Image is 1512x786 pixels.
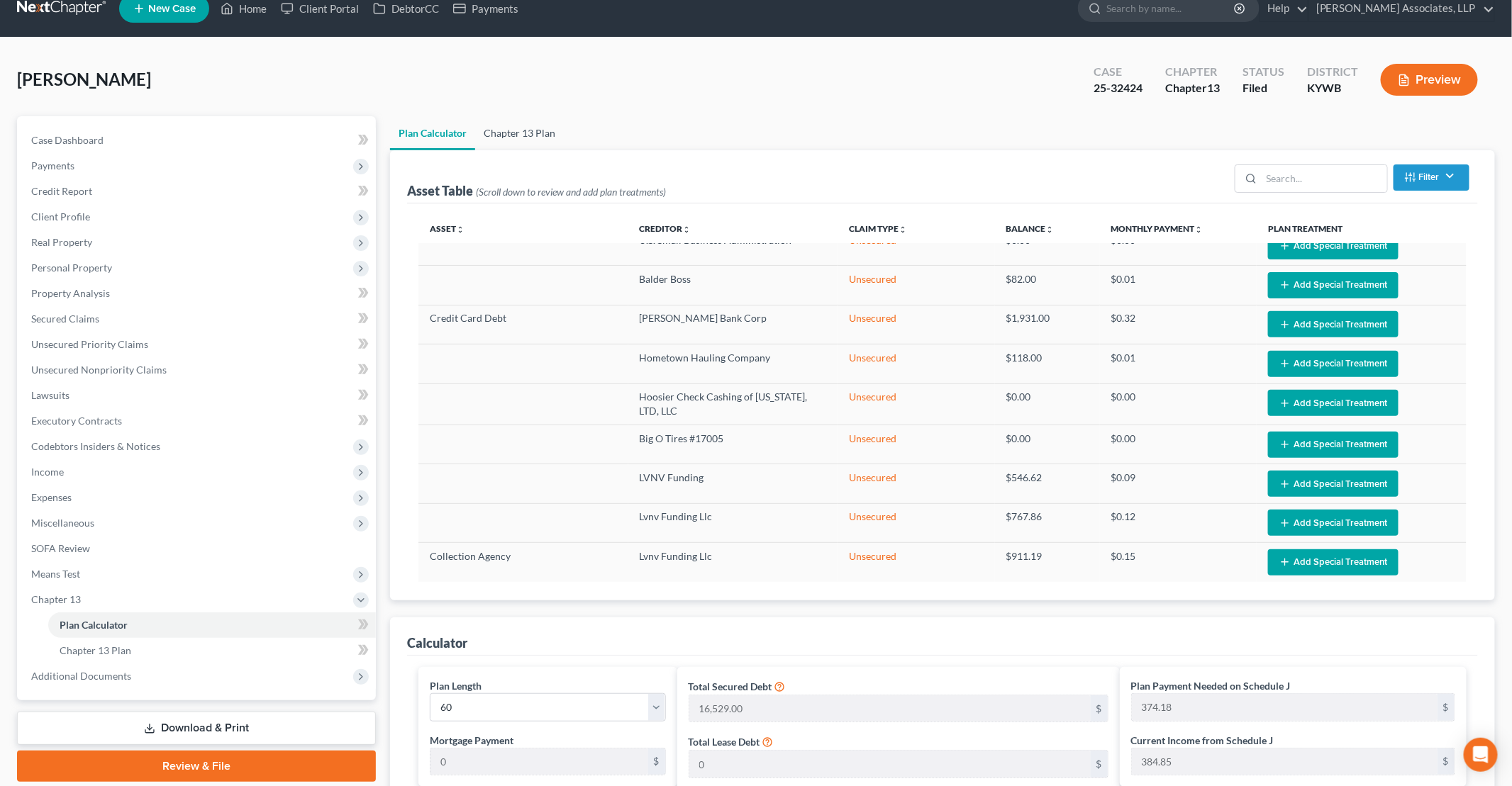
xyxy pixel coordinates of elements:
a: Download & Print [17,712,376,745]
span: Client Profile [31,210,90,223]
a: Creditorunfold_more [640,223,691,234]
button: Filter [1394,164,1469,191]
a: Lawsuits [20,383,376,408]
td: Hometown Hauling Company [628,344,838,383]
div: $ [1091,695,1108,722]
span: Lawsuits [31,389,70,401]
div: KYWB [1307,80,1358,96]
td: Unsecured [838,503,995,542]
span: Secured Claims [31,313,99,325]
span: Miscellaneous [31,517,94,529]
td: $0.00 [995,226,1100,265]
td: $546.62 [995,464,1100,503]
td: $118.00 [995,344,1100,383]
div: Asset Table [407,182,666,199]
button: Add Special Treatment [1268,351,1399,377]
div: Filed [1243,80,1284,96]
a: Unsecured Nonpriority Claims [20,357,376,383]
span: Unsecured Nonpriority Claims [31,364,167,376]
button: Preview [1381,64,1478,96]
td: Hoosier Check Cashing of [US_STATE], LTD, LLC [628,383,838,425]
a: Executory Contracts [20,408,376,434]
span: Unsecured Priority Claims [31,338,148,350]
input: 0.00 [1132,694,1438,721]
button: Add Special Treatment [1268,311,1399,337]
span: Means Test [31,568,80,580]
span: 13 [1207,81,1220,94]
input: Search... [1262,165,1387,192]
label: Current Income from Schedule J [1131,733,1274,748]
span: Case Dashboard [31,134,104,146]
td: Collection Agency [418,543,628,582]
label: Mortgage Payment [430,733,513,748]
td: Unsecured [838,464,995,503]
i: unfold_more [1046,225,1055,234]
span: Payments [31,159,74,172]
i: unfold_more [456,225,465,234]
td: $0.09 [1100,464,1257,503]
td: Credit Card Debt [418,305,628,344]
span: Income [31,466,64,478]
label: Total Lease Debt [689,734,760,749]
a: Unsecured Priority Claims [20,332,376,357]
div: $ [1091,751,1108,777]
a: Assetunfold_more [430,223,465,234]
div: Chapter [1165,80,1220,96]
span: Personal Property [31,262,112,274]
button: Add Special Treatment [1268,549,1399,576]
td: $0.01 [1100,266,1257,305]
span: Chapter 13 Plan [60,644,131,656]
span: Codebtors Insiders & Notices [31,440,160,452]
span: (Scroll down to review and add plan treatments) [476,186,666,198]
td: $0.00 [995,425,1100,464]
a: Credit Report [20,179,376,204]
div: 25-32424 [1094,80,1143,96]
input: 0.00 [430,748,648,775]
label: Plan Payment Needed on Schedule J [1131,678,1291,693]
button: Add Special Treatment [1268,432,1399,458]
td: $0.12 [1100,503,1257,542]
td: Unsecured [838,543,995,582]
td: Lvnv Funding Llc [628,503,838,542]
a: Balanceunfold_more [1006,223,1055,234]
input: 0.00 [1132,748,1438,775]
span: [PERSON_NAME] [17,69,151,89]
div: $ [648,748,665,775]
a: Chapter 13 Plan [48,638,376,663]
i: unfold_more [1195,225,1204,234]
a: Case Dashboard [20,128,376,153]
a: Secured Claims [20,306,376,332]
td: [PERSON_NAME] Bank Corp [628,305,838,344]
td: Unsecured [838,266,995,305]
span: New Case [148,4,196,14]
input: 0.00 [689,695,1091,722]
div: District [1307,64,1358,80]
td: $0.00 [1100,383,1257,425]
input: 0.00 [689,751,1091,777]
div: $ [1438,748,1455,775]
span: Credit Report [31,185,92,197]
span: SOFA Review [31,542,90,554]
td: $1,931.00 [995,305,1100,344]
td: $0.01 [1100,344,1257,383]
span: Real Property [31,236,92,248]
span: Plan Calculator [60,619,128,631]
td: Balder Boss [628,266,838,305]
div: Open Intercom Messenger [1464,738,1498,772]
span: Expenses [31,491,72,503]
td: $767.86 [995,503,1100,542]
span: Executory Contracts [31,415,122,427]
td: $82.00 [995,266,1100,305]
label: Total Secured Debt [689,679,772,694]
div: Chapter [1165,64,1220,80]
td: LVNV Funding [628,464,838,503]
td: Unsecured [838,344,995,383]
td: $0.32 [1100,305,1257,344]
td: Lvnv Funding Llc [628,543,838,582]
div: Case [1094,64,1143,80]
a: Property Analysis [20,281,376,306]
td: Unsecured [838,226,995,265]
a: Monthly Paymentunfold_more [1111,223,1204,234]
span: Chapter 13 [31,593,81,605]
a: Chapter 13 Plan [475,116,564,150]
